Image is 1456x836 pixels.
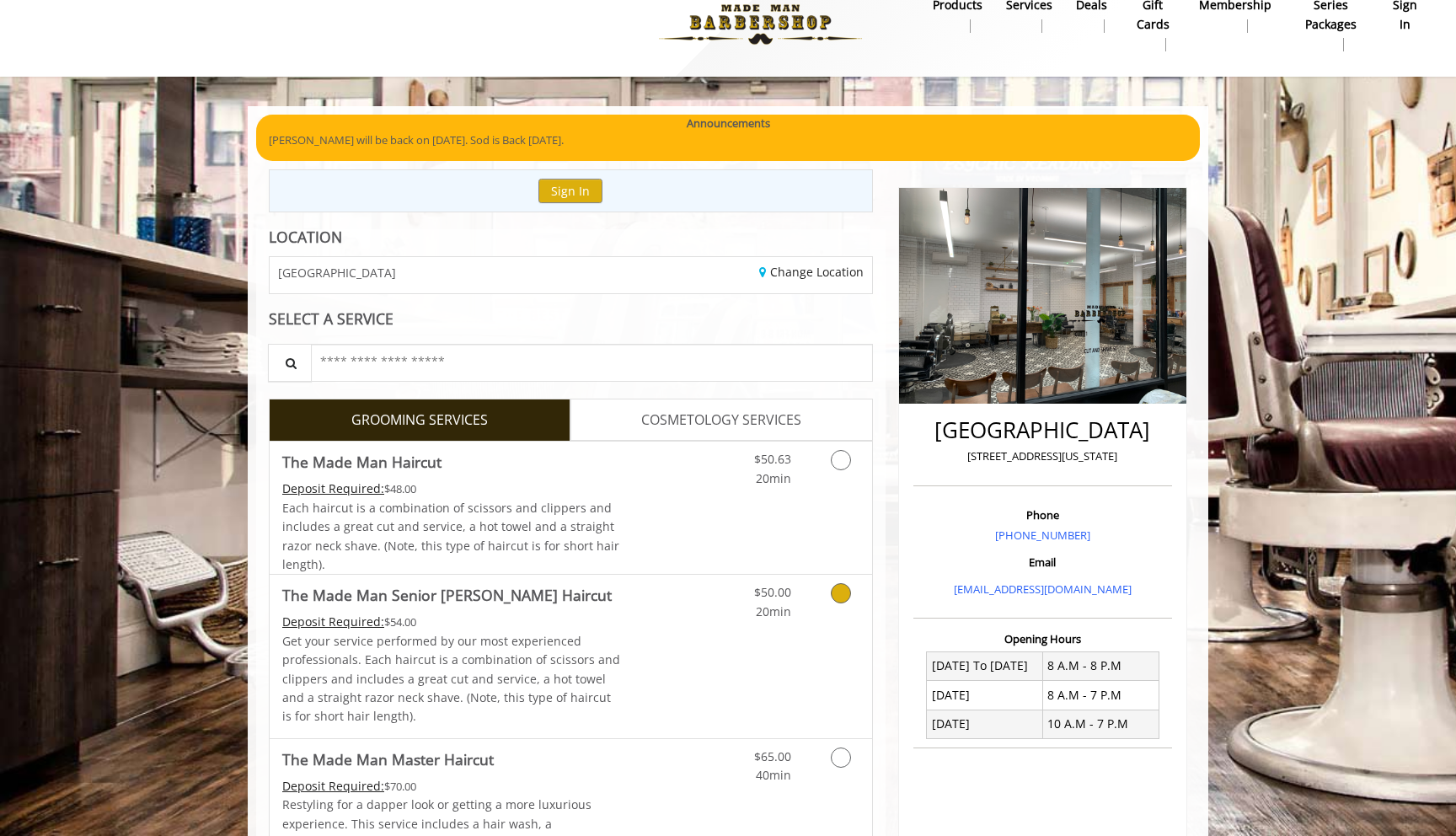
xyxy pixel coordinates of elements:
[927,681,1043,710] td: [DATE]
[918,418,1168,442] h2: [GEOGRAPHIC_DATA]
[756,470,791,486] span: 20min
[282,450,442,474] b: The Made Man Haircut
[1042,651,1159,680] td: 8 A.M - 8 P.M
[1042,710,1159,738] td: 10 A.M - 7 P.M
[954,581,1132,597] a: [EMAIL_ADDRESS][DOMAIN_NAME]
[641,410,801,431] span: COSMETOLOGY SERVICES
[351,410,488,431] span: GROOMING SERVICES
[269,311,873,327] div: SELECT A SERVICE
[1042,681,1159,710] td: 8 A.M - 7 P.M
[282,632,621,726] p: Get your service performed by our most experienced professionals. Each haircut is a combination o...
[282,480,384,496] span: This service needs some Advance to be paid before we block your appointment
[282,613,621,631] div: $54.00
[278,266,396,279] span: [GEOGRAPHIC_DATA]
[268,344,312,382] button: Service Search
[927,710,1043,738] td: [DATE]
[282,500,619,572] span: Each haircut is a combination of scissors and clippers and includes a great cut and service, a ho...
[269,227,342,247] b: LOCATION
[756,603,791,619] span: 20min
[918,556,1168,568] h3: Email
[759,264,864,280] a: Change Location
[754,748,791,764] span: $65.00
[927,651,1043,680] td: [DATE] To [DATE]
[269,131,1187,149] p: [PERSON_NAME] will be back on [DATE]. Sod is Back [DATE].
[282,614,384,630] span: This service needs some Advance to be paid before we block your appointment
[282,748,494,771] b: The Made Man Master Haircut
[756,767,791,783] span: 40min
[913,633,1172,645] h3: Opening Hours
[687,115,770,132] b: Announcements
[538,179,602,203] button: Sign In
[282,778,384,794] span: This service needs some Advance to be paid before we block your appointment
[282,777,621,796] div: $70.00
[995,528,1090,543] a: [PHONE_NUMBER]
[282,480,621,498] div: $48.00
[918,509,1168,521] h3: Phone
[754,451,791,467] span: $50.63
[754,584,791,600] span: $50.00
[282,583,612,607] b: The Made Man Senior [PERSON_NAME] Haircut
[918,447,1168,465] p: [STREET_ADDRESS][US_STATE]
